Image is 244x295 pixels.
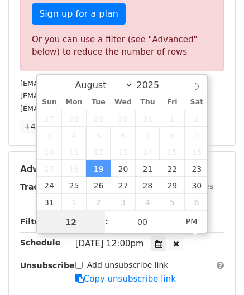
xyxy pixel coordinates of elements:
[86,194,111,210] span: September 2, 2025
[61,127,86,143] span: August 4, 2025
[184,99,209,106] span: Sat
[20,104,145,113] small: [EMAIL_ADDRESS][DOMAIN_NAME]
[86,160,111,177] span: August 19, 2025
[37,160,62,177] span: August 17, 2025
[20,163,224,175] h5: Advanced
[37,127,62,143] span: August 3, 2025
[20,261,75,270] strong: Unsubscribe
[135,194,160,210] span: September 4, 2025
[111,160,135,177] span: August 20, 2025
[37,194,62,210] span: August 31, 2025
[20,217,49,226] strong: Filters
[86,127,111,143] span: August 5, 2025
[160,99,184,106] span: Fri
[176,210,207,233] span: Click to toggle
[184,194,209,210] span: September 6, 2025
[135,99,160,106] span: Thu
[135,110,160,127] span: July 31, 2025
[61,194,86,210] span: September 1, 2025
[37,143,62,160] span: August 10, 2025
[37,99,62,106] span: Sun
[135,160,160,177] span: August 21, 2025
[86,110,111,127] span: July 29, 2025
[20,79,145,88] small: [EMAIL_ADDRESS][DOMAIN_NAME]
[184,160,209,177] span: August 23, 2025
[111,99,135,106] span: Wed
[86,177,111,194] span: August 26, 2025
[135,127,160,143] span: August 7, 2025
[184,110,209,127] span: August 2, 2025
[20,238,60,247] strong: Schedule
[20,182,58,191] strong: Tracking
[133,80,174,90] input: Year
[111,177,135,194] span: August 27, 2025
[37,211,106,233] input: Hour
[75,239,144,249] span: [DATE] 12:00pm
[61,110,86,127] span: July 28, 2025
[160,127,184,143] span: August 8, 2025
[61,160,86,177] span: August 18, 2025
[75,274,176,284] a: Copy unsubscribe link
[160,177,184,194] span: August 29, 2025
[32,33,212,59] div: Or you can use a filter (see "Advanced" below) to reduce the number of rows
[160,143,184,160] span: August 15, 2025
[37,177,62,194] span: August 24, 2025
[20,91,145,100] small: [EMAIL_ADDRESS][DOMAIN_NAME]
[37,110,62,127] span: July 27, 2025
[184,177,209,194] span: August 30, 2025
[160,194,184,210] span: September 5, 2025
[135,177,160,194] span: August 28, 2025
[111,143,135,160] span: August 13, 2025
[86,143,111,160] span: August 12, 2025
[188,241,244,295] iframe: Chat Widget
[61,99,86,106] span: Mon
[105,210,108,233] span: :
[160,110,184,127] span: August 1, 2025
[20,120,67,134] a: +47 more
[111,194,135,210] span: September 3, 2025
[86,99,111,106] span: Tue
[160,160,184,177] span: August 22, 2025
[184,127,209,143] span: August 9, 2025
[61,177,86,194] span: August 25, 2025
[111,110,135,127] span: July 30, 2025
[87,259,169,271] label: Add unsubscribe link
[135,143,160,160] span: August 14, 2025
[111,127,135,143] span: August 6, 2025
[61,143,86,160] span: August 11, 2025
[32,3,126,25] a: Sign up for a plan
[108,211,176,233] input: Minute
[184,143,209,160] span: August 16, 2025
